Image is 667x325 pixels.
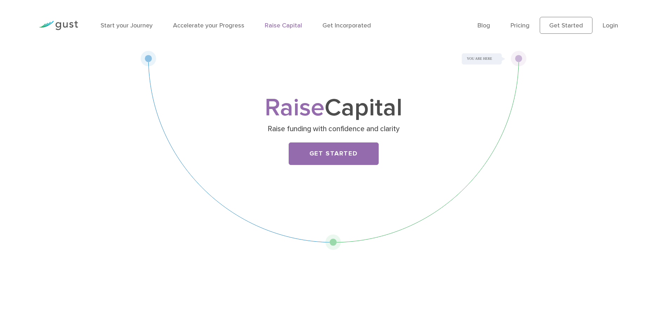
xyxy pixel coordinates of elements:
[289,142,379,165] a: Get Started
[265,93,325,122] span: Raise
[101,22,153,29] a: Start your Journey
[540,17,592,34] a: Get Started
[603,22,618,29] a: Login
[39,21,78,30] img: Gust Logo
[197,124,470,134] p: Raise funding with confidence and clarity
[173,22,244,29] a: Accelerate your Progress
[511,22,530,29] a: Pricing
[195,97,473,119] h1: Capital
[322,22,371,29] a: Get Incorporated
[477,22,490,29] a: Blog
[265,22,302,29] a: Raise Capital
